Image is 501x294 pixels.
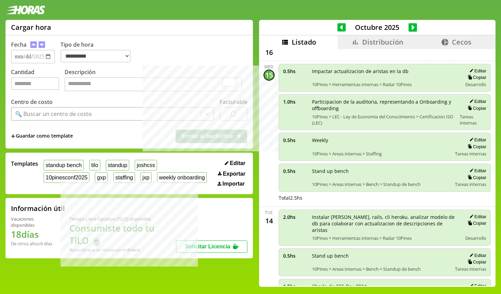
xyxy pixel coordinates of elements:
[467,168,486,174] button: Editar
[185,244,230,249] span: Solicitar Licencia
[312,181,450,187] span: 10Pines > Areas internas > Bench > Standup de bench
[11,160,38,167] span: Templates
[60,50,131,62] select: Tipo de hora
[466,259,486,265] button: Copiar
[283,252,307,259] span: 0.5 hs
[15,110,92,118] div: 🔍 Buscar un centro de costo
[11,228,53,240] h1: 18 días
[312,235,458,241] span: 10Pines > Herramientas internas > Radar 10Pines
[176,240,247,253] button: Solicitar Licencia
[60,41,136,63] label: Tipo de hora
[346,23,409,32] span: Octubre 2025
[65,77,242,92] textarea: To enrich screen reader interactions, please activate Accessibility in Grammarly extension settings
[11,132,73,140] span: +Guardar como template
[141,172,152,183] button: jxp
[460,114,487,126] span: Tareas internas
[466,74,486,80] button: Copiar
[44,160,84,170] button: standup bench
[283,68,307,74] span: 0.5 hs
[44,172,89,183] button: 10pinesconf2025
[135,160,157,170] button: joshcss
[222,181,245,187] span: Importar
[466,220,486,226] button: Copiar
[264,47,275,58] div: 16
[467,252,486,258] button: Editar
[362,37,403,47] span: Distribución
[220,98,247,106] label: Facturable
[11,41,26,48] label: Fecha
[264,70,275,81] div: 15
[279,195,491,201] div: Total 2.5 hs
[11,240,53,247] div: De otros años: 0 días
[466,175,486,180] button: Copiar
[455,266,486,272] span: Tareas internas
[467,68,486,74] button: Editar
[95,172,108,183] button: gxp
[283,168,307,174] span: 0.5 hs
[312,114,455,126] span: 10Pines > LEC - Ley de Economia del Conocimiento > Certificacion ISO (LEC)
[230,160,245,166] span: Editar
[89,160,100,170] button: tilo
[283,283,307,290] span: 1.5 hs
[264,215,275,226] div: 14
[127,247,140,253] b: Enero
[69,222,176,247] h1: Consumiste todo tu TiLO 🍵
[283,214,307,220] span: 2.0 hs
[312,168,450,174] span: Stand up bench
[283,137,307,143] span: 0.5 hs
[467,137,486,143] button: Editar
[65,68,247,93] label: Descripción
[264,64,274,70] div: Wed
[292,37,316,47] span: Listado
[11,23,51,32] h1: Cargar hora
[216,170,247,177] button: Exportar
[465,81,486,87] span: Desarrollo
[11,68,65,93] label: Cantidad
[106,160,130,170] button: standup
[113,172,135,183] button: staffing
[312,98,455,111] span: Participacion de la auditoria, representando a Onboarding y offboarding
[223,171,245,177] span: Exportar
[11,204,65,213] h2: Información útil
[11,77,59,90] input: Cantidad
[455,151,486,157] span: Tareas internas
[312,81,458,87] span: 10Pines > Herramientas internas > Radar 10Pines
[312,137,450,143] span: Weekly
[312,68,458,74] span: Impactar actualizacion de aristas en la db
[312,266,450,272] span: 10Pines > Areas internas > Bench > Standup de bench
[312,252,450,259] span: Stand up bench
[5,5,45,14] img: logotipo
[467,283,486,289] button: Editar
[11,216,53,228] div: Vacaciones disponibles
[455,181,486,187] span: Tareas internas
[466,144,486,150] button: Copiar
[312,151,450,157] span: 10Pines > Areas internas > Staffing
[69,216,176,222] div: Tiempo Libre Optativo (TiLO) disponible
[465,235,486,241] span: Desarrollo
[69,247,176,253] div: Recordá que se renuevan en
[283,98,307,105] span: 1.0 hs
[312,283,458,290] span: Charla de CSS Day 2024
[467,98,486,104] button: Editar
[11,132,15,140] span: +
[467,214,486,220] button: Editar
[11,98,53,106] label: Centro de costo
[312,214,458,233] span: Instalar [PERSON_NAME], rails, cli heroku, analizar modelo de db para colaborar con actualizacion...
[157,172,207,183] button: weekly onboarding
[452,37,471,47] span: Cecos
[466,105,486,111] button: Copiar
[259,49,496,286] div: scrollable content
[265,210,273,215] div: Tue
[223,160,247,167] button: Editar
